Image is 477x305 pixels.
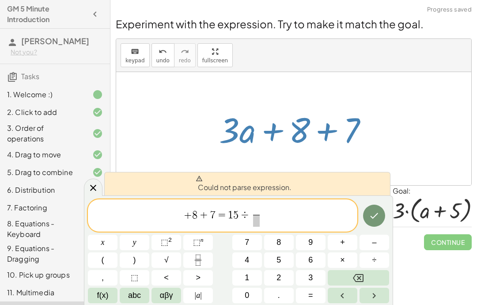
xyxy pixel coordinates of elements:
[156,57,170,64] span: undo
[372,236,376,248] span: –
[151,252,181,268] button: Square root
[102,272,104,284] span: ,
[201,236,204,243] sup: n
[233,210,238,220] span: 5
[276,254,281,266] span: 5
[133,236,136,248] span: y
[92,107,103,118] i: Task finished and correct.
[125,57,145,64] span: keypad
[151,235,181,250] button: Squared
[7,270,78,280] div: 10. Pick up groups
[183,288,213,303] button: Absolute value
[197,43,233,67] button: fullscreen
[340,254,345,266] span: ×
[97,290,109,301] span: f(x)
[197,210,210,220] span: +
[120,270,149,286] button: Placeholder
[7,149,78,160] div: 4. Drag to move
[21,36,89,46] span: [PERSON_NAME]
[174,43,196,67] button: redoredo
[360,252,389,268] button: Divide
[181,46,189,57] i: redo
[360,288,389,303] button: Right arrow
[179,57,191,64] span: redo
[245,254,249,266] span: 4
[238,210,251,220] span: ÷
[308,272,313,284] span: 3
[128,290,141,301] span: abc
[296,235,326,250] button: 9
[183,252,213,268] button: Fraction
[296,288,326,303] button: Equals
[308,290,313,301] span: =
[88,270,117,286] button: ,
[393,186,472,196] div: Goal:
[131,272,138,284] span: ⬚
[264,288,294,303] button: .
[360,235,389,250] button: Minus
[7,202,78,213] div: 7. Factoring
[7,185,78,195] div: 6. Distribution
[328,288,357,303] button: Left arrow
[120,288,149,303] button: Alphabet
[7,4,87,25] h4: GM 5 Minute Introduction
[232,235,262,250] button: 7
[202,57,228,64] span: fullscreen
[372,254,377,266] span: ÷
[7,287,78,298] div: 11. Multimedia
[164,254,169,266] span: √
[7,123,78,144] div: 3. Order of operations
[151,270,181,286] button: Less than
[21,72,39,81] span: Tasks
[328,252,357,268] button: Times
[151,288,181,303] button: Greek alphabet
[308,236,313,248] span: 9
[245,272,249,284] span: 1
[92,167,103,178] i: Task finished and correct.
[264,235,294,250] button: 8
[196,175,291,193] span: Could not parse expression.
[168,236,172,243] sup: 2
[160,290,173,301] span: αβγ
[232,270,262,286] button: 1
[232,288,262,303] button: 0
[88,235,117,250] button: x
[193,238,201,247] span: ⬚
[296,252,326,268] button: 6
[7,243,78,264] div: 9. Equations - Dragging
[88,288,117,303] button: Functions
[102,254,104,266] span: (
[328,270,389,286] button: Backspace
[264,252,294,268] button: 5
[276,236,281,248] span: 8
[427,5,472,14] span: Progress saved
[184,210,192,220] span: +
[264,270,294,286] button: 2
[159,46,167,57] i: undo
[92,128,103,139] i: Task finished and correct.
[196,272,201,284] span: >
[328,235,357,250] button: Plus
[11,48,103,57] div: Not you?
[232,252,262,268] button: 4
[276,272,281,284] span: 2
[363,205,385,227] button: Done
[183,235,213,250] button: Superscript
[92,89,103,100] i: Task finished.
[164,272,169,284] span: <
[7,218,78,240] div: 8. Equations - Keyboard
[120,235,149,250] button: y
[245,290,249,301] span: 0
[245,236,249,248] span: 7
[296,270,326,286] button: 3
[7,167,78,178] div: 5. Drag to combine
[7,89,78,100] div: 1. Welcome :)
[7,107,78,118] div: 2. Click to add
[210,210,216,220] span: 7
[192,210,197,220] span: 8
[195,290,202,301] span: a
[121,43,150,67] button: keyboardkeypad
[120,252,149,268] button: )
[131,46,139,57] i: keyboard
[161,238,168,247] span: ⬚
